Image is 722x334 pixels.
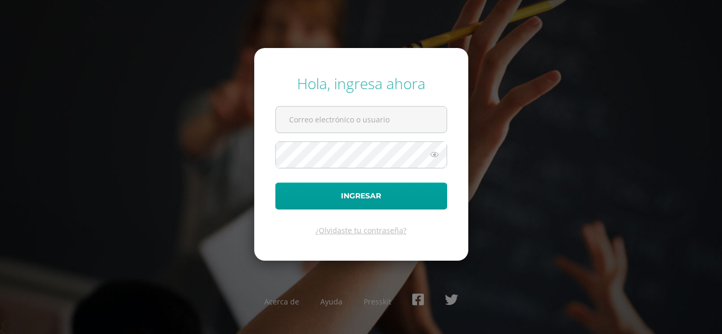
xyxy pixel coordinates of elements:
[276,107,447,132] input: Correo electrónico o usuario
[320,297,343,307] a: Ayuda
[316,225,406,235] a: ¿Olvidaste tu contraseña?
[364,297,391,307] a: Presskit
[264,297,299,307] a: Acerca de
[275,183,447,209] button: Ingresar
[275,73,447,93] div: Hola, ingresa ahora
